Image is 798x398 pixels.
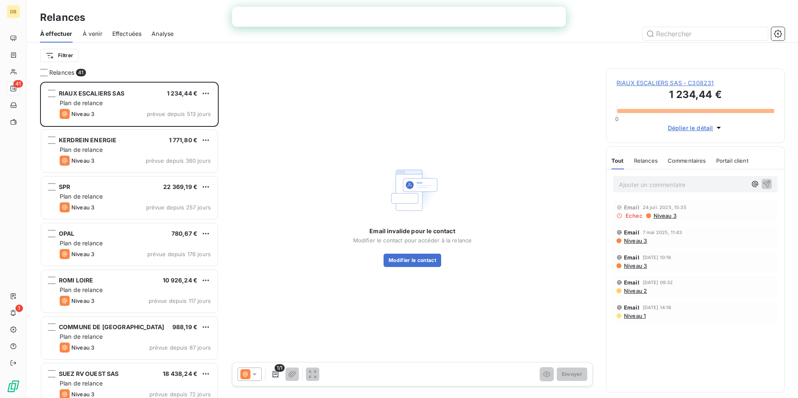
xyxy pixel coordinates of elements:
span: Niveau 3 [623,262,647,269]
span: Niveau 3 [653,212,677,219]
span: COMMUNE DE [GEOGRAPHIC_DATA] [59,323,164,330]
span: Niveau 1 [623,312,646,319]
a: 41 [7,82,20,95]
div: DB [7,5,20,18]
span: 1 [15,305,23,312]
span: Email [624,204,639,211]
span: 10 926,24 € [163,277,197,284]
button: Envoyer [557,368,587,381]
span: Niveau 3 [71,157,94,164]
input: Rechercher [643,27,768,40]
span: Email [624,254,639,261]
span: 18 438,24 € [163,370,197,377]
span: Niveau 3 [71,251,94,257]
span: prévue depuis 360 jours [146,157,211,164]
span: 1 771,80 € [169,136,198,144]
span: 1 234,44 € [167,90,198,97]
span: prévue depuis 513 jours [147,111,211,117]
span: Niveau 3 [623,237,647,244]
span: 780,67 € [172,230,197,237]
span: SPR [59,183,70,190]
span: RIAUX ESCALIERS SAS - C308231 [616,79,774,87]
img: Empty state [386,164,439,217]
h3: 1 234,44 € [616,87,774,104]
span: Commentaires [668,157,706,164]
span: Email [624,304,639,311]
span: 7 mai 2025, 11:43 [643,230,682,235]
span: prévue depuis 257 jours [146,204,211,211]
span: Niveau 3 [71,297,94,304]
span: Niveau 3 [71,344,94,351]
span: Niveau 3 [71,391,94,398]
iframe: Intercom live chat bannière [232,7,566,27]
div: grid [40,82,219,398]
span: Modifier le contact pour accéder à la relance [353,237,472,244]
span: À venir [83,30,102,38]
iframe: Intercom live chat [770,370,790,390]
span: KERDREIN ENERGIE [59,136,116,144]
span: [DATE] 09:32 [643,280,673,285]
span: 988,19 € [172,323,197,330]
span: OPAL [59,230,75,237]
span: Effectuées [112,30,142,38]
span: 0 [615,116,619,122]
span: Plan de relance [60,99,103,106]
span: 41 [76,69,86,76]
span: Déplier le détail [668,123,713,132]
span: Email [624,279,639,286]
span: Portail client [716,157,748,164]
span: prévue depuis 176 jours [147,251,211,257]
span: [DATE] 10:16 [643,255,672,260]
span: 41 [13,80,23,88]
button: Déplier le détail [665,123,726,133]
span: Plan de relance [60,380,103,387]
span: Plan de relance [60,286,103,293]
button: Filtrer [40,49,78,62]
span: Analyse [152,30,174,38]
span: prévue depuis 117 jours [149,297,211,304]
span: Plan de relance [60,239,103,247]
span: SUEZ RV OUEST SAS [59,370,119,377]
span: ROMI LOIRE [59,277,93,284]
span: Email [624,229,639,236]
h3: Relances [40,10,85,25]
span: Niveau 3 [71,204,94,211]
span: 24 juil. 2025, 15:35 [643,205,687,210]
img: Logo LeanPay [7,380,20,393]
span: 1/1 [275,364,285,372]
span: Relances [634,157,658,164]
span: Relances [49,68,74,77]
span: Niveau 2 [623,287,647,294]
span: 22 369,19 € [163,183,197,190]
span: Tout [611,157,624,164]
span: Email invalide pour le contact [369,227,455,235]
span: Plan de relance [60,193,103,200]
span: prévue depuis 72 jours [149,391,211,398]
span: [DATE] 14:18 [643,305,672,310]
span: Plan de relance [60,333,103,340]
span: Niveau 3 [71,111,94,117]
button: Modifier le contact [384,254,441,267]
span: RIAUX ESCALIERS SAS [59,90,124,97]
span: Plan de relance [60,146,103,153]
span: Echec [626,212,643,219]
span: prévue depuis 87 jours [149,344,211,351]
span: À effectuer [40,30,73,38]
